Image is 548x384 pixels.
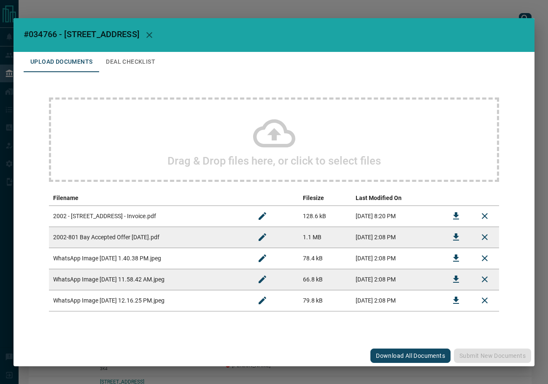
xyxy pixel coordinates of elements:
[470,190,499,206] th: delete file action column
[446,206,466,226] button: Download
[99,52,162,72] button: Deal Checklist
[299,269,351,290] td: 66.8 kB
[49,97,499,182] div: Drag & Drop files here, or click to select files
[299,290,351,311] td: 79.8 kB
[351,248,442,269] td: [DATE] 2:08 PM
[252,206,273,226] button: Rename
[299,248,351,269] td: 78.4 kB
[248,190,299,206] th: edit column
[49,206,248,227] td: 2002 - [STREET_ADDRESS] - Invoice.pdf
[475,227,495,247] button: Remove File
[351,290,442,311] td: [DATE] 2:08 PM
[299,190,351,206] th: Filesize
[475,290,495,311] button: Remove File
[49,290,248,311] td: WhatsApp Image [DATE] 12.16.25 PM.jpeg
[446,290,466,311] button: Download
[351,227,442,248] td: [DATE] 2:08 PM
[475,206,495,226] button: Remove File
[49,269,248,290] td: WhatsApp Image [DATE] 11.58.42 AM.jpeg
[446,248,466,268] button: Download
[167,154,381,167] h2: Drag & Drop files here, or click to select files
[49,190,248,206] th: Filename
[442,190,470,206] th: download action column
[351,190,442,206] th: Last Modified On
[299,206,351,227] td: 128.6 kB
[351,206,442,227] td: [DATE] 8:20 PM
[446,227,466,247] button: Download
[370,349,451,363] button: Download All Documents
[49,248,248,269] td: WhatsApp Image [DATE] 1.40.38 PM.jpeg
[475,248,495,268] button: Remove File
[24,29,139,39] span: #034766 - [STREET_ADDRESS]
[252,269,273,289] button: Rename
[24,52,99,72] button: Upload Documents
[299,227,351,248] td: 1.1 MB
[252,290,273,311] button: Rename
[252,248,273,268] button: Rename
[475,269,495,289] button: Remove File
[351,269,442,290] td: [DATE] 2:08 PM
[252,227,273,247] button: Rename
[49,227,248,248] td: 2002-801 Bay Accepted Offer [DATE].pdf
[446,269,466,289] button: Download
